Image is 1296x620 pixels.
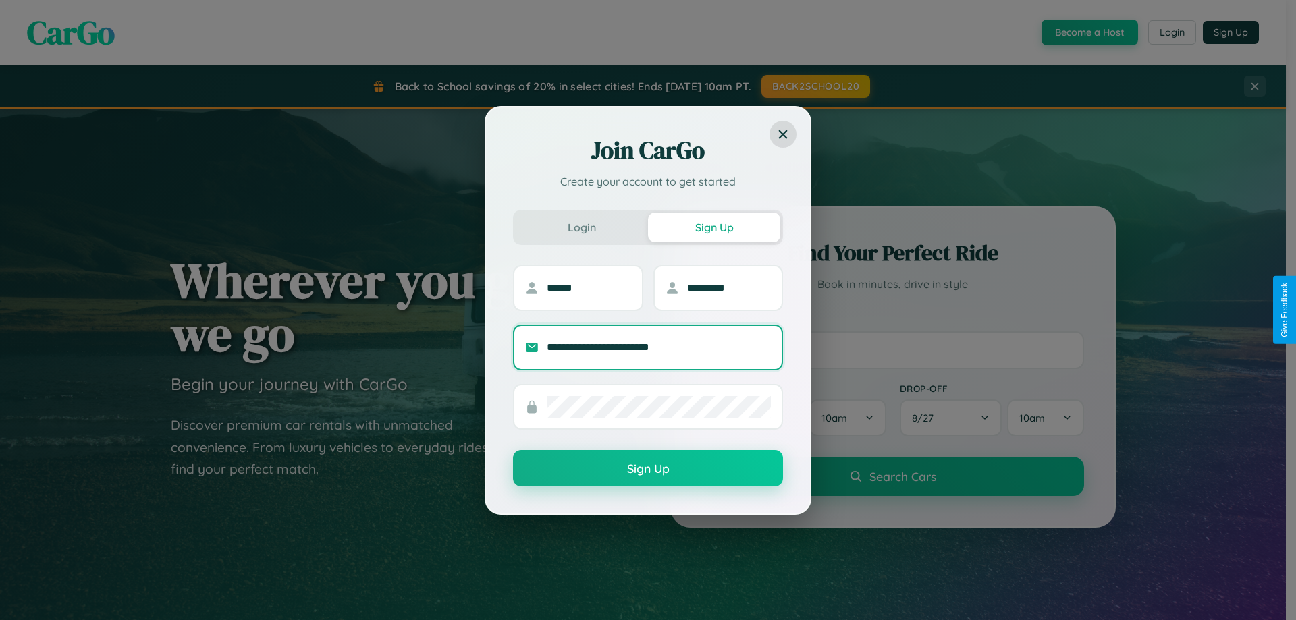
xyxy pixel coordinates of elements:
h2: Join CarGo [513,134,783,167]
button: Sign Up [513,450,783,486]
button: Sign Up [648,213,780,242]
button: Login [516,213,648,242]
p: Create your account to get started [513,173,783,190]
div: Give Feedback [1280,283,1289,337]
